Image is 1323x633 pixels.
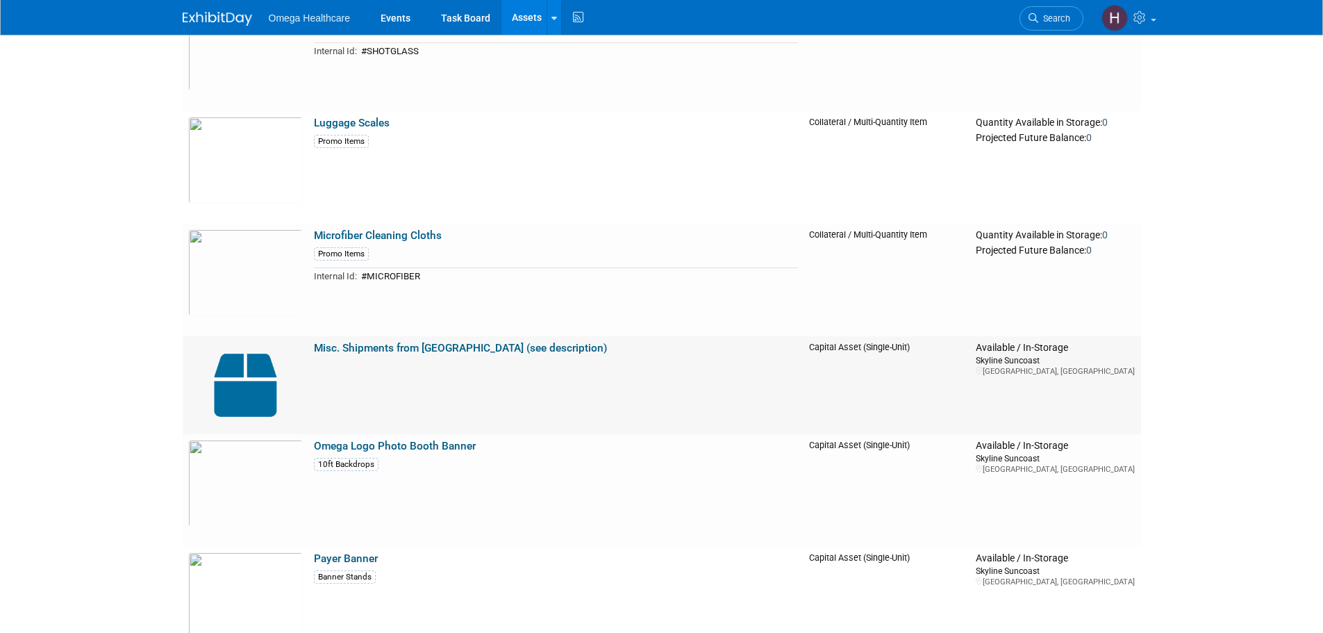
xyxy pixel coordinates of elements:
td: Internal Id: [314,43,357,59]
div: Quantity Available in Storage: [976,229,1135,242]
a: Microfiber Cleaning Cloths [314,229,442,242]
td: Internal Id: [314,268,357,284]
span: Search [1038,13,1070,24]
div: Projected Future Balance: [976,242,1135,257]
span: 0 [1086,132,1092,143]
div: Available / In-Storage [976,440,1135,452]
span: Omega Healthcare [269,13,351,24]
span: 0 [1102,229,1108,240]
a: Payer Banner [314,552,378,565]
td: Collateral / Multi-Quantity Item [804,224,970,336]
a: Misc. Shipments from [GEOGRAPHIC_DATA] (see description) [314,342,607,354]
div: Available / In-Storage [976,552,1135,565]
div: [GEOGRAPHIC_DATA], [GEOGRAPHIC_DATA] [976,577,1135,587]
div: [GEOGRAPHIC_DATA], [GEOGRAPHIC_DATA] [976,366,1135,377]
a: Search [1020,6,1083,31]
td: Capital Asset (Single-Unit) [804,336,970,434]
td: #SHOTGLASS [357,43,799,59]
div: Quantity Available in Storage: [976,117,1135,129]
td: Collateral / Multi-Quantity Item [804,111,970,224]
a: Luggage Scales [314,117,390,129]
div: Skyline Suncoast [976,565,1135,577]
img: ExhibitDay [183,12,252,26]
img: Heather Stuck [1101,5,1128,31]
div: Promo Items [314,247,369,261]
span: 0 [1102,117,1108,128]
div: Banner Stands [314,570,376,584]
div: Projected Future Balance: [976,129,1135,145]
span: 0 [1086,245,1092,256]
div: Skyline Suncoast [976,354,1135,366]
div: Skyline Suncoast [976,452,1135,464]
td: #MICROFIBER [357,268,799,284]
div: [GEOGRAPHIC_DATA], [GEOGRAPHIC_DATA] [976,464,1135,475]
td: Capital Asset (Single-Unit) [804,434,970,547]
div: Promo Items [314,135,369,148]
a: Omega Logo Photo Booth Banner [314,440,476,452]
div: 10ft Backdrops [314,458,378,471]
div: Available / In-Storage [976,342,1135,354]
img: Capital-Asset-Icon-2.png [188,342,303,429]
